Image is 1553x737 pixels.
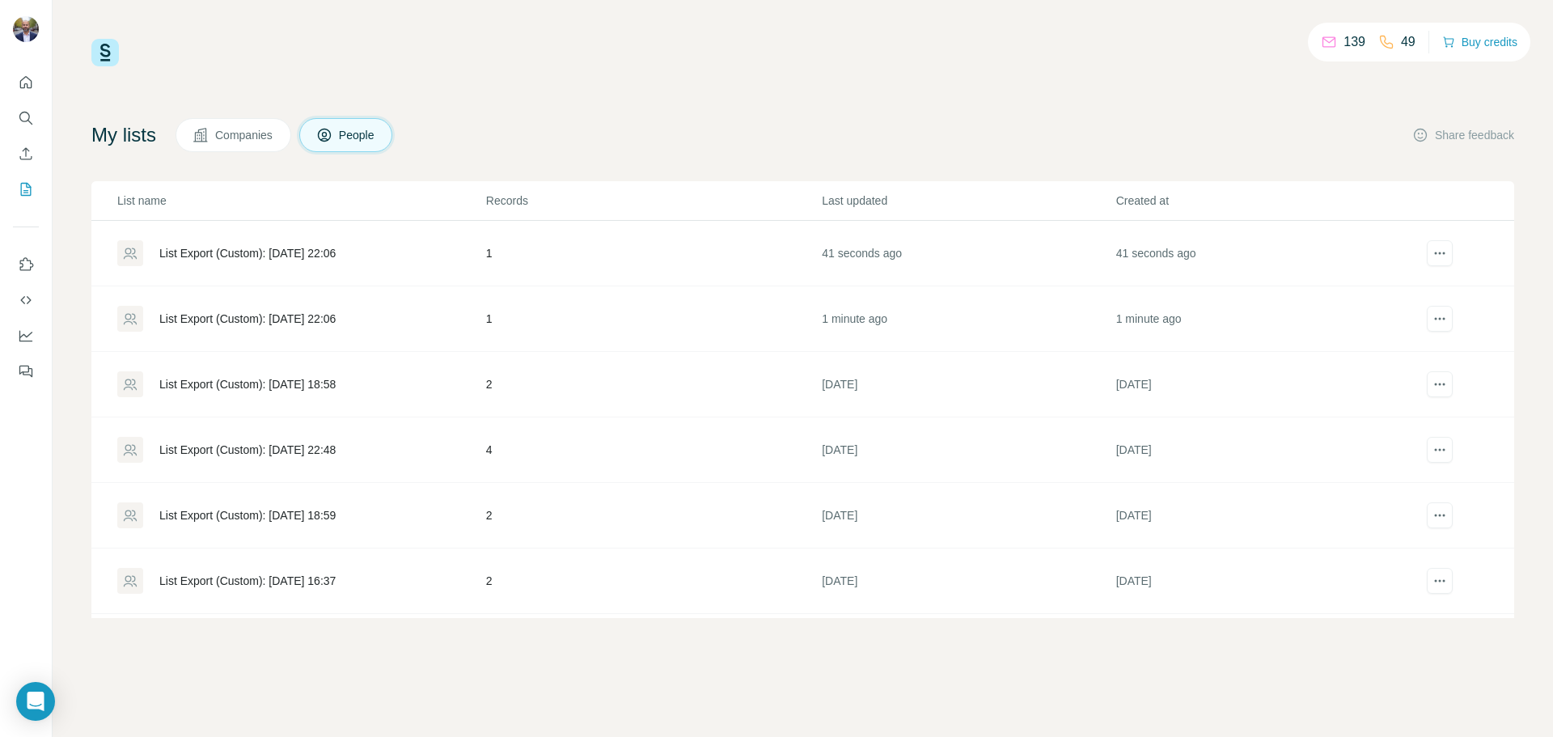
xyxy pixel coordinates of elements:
p: Records [486,193,820,209]
div: Open Intercom Messenger [16,682,55,721]
button: actions [1427,240,1453,266]
td: 1 minute ago [1115,286,1409,352]
button: Search [13,104,39,133]
td: [DATE] [821,417,1115,483]
td: 4 [485,417,821,483]
td: [DATE] [821,614,1115,680]
button: Quick start [13,68,39,97]
td: [DATE] [821,352,1115,417]
button: actions [1427,306,1453,332]
span: Companies [215,127,274,143]
h4: My lists [91,122,156,148]
td: 2 [485,549,821,614]
button: actions [1427,437,1453,463]
div: List Export (Custom): [DATE] 22:06 [159,311,336,327]
td: [DATE] [1115,417,1409,483]
td: 3 [485,614,821,680]
button: Feedback [13,357,39,386]
td: [DATE] [1115,549,1409,614]
td: 41 seconds ago [821,221,1115,286]
button: Share feedback [1412,127,1514,143]
td: [DATE] [1115,483,1409,549]
p: 49 [1401,32,1415,52]
img: Avatar [13,16,39,42]
button: actions [1427,371,1453,397]
td: [DATE] [1115,614,1409,680]
div: List Export (Custom): [DATE] 18:59 [159,507,336,523]
img: Surfe Logo [91,39,119,66]
button: Use Surfe API [13,286,39,315]
div: List Export (Custom): [DATE] 22:06 [159,245,336,261]
span: People [339,127,376,143]
button: Dashboard [13,321,39,350]
button: actions [1427,502,1453,528]
div: List Export (Custom): [DATE] 22:48 [159,442,336,458]
td: [DATE] [1115,352,1409,417]
p: Created at [1116,193,1408,209]
button: Buy credits [1442,31,1517,53]
p: 139 [1344,32,1365,52]
button: Use Surfe on LinkedIn [13,250,39,279]
td: [DATE] [821,483,1115,549]
button: My lists [13,175,39,204]
div: List Export (Custom): [DATE] 16:37 [159,573,336,589]
p: Last updated [822,193,1114,209]
td: 1 [485,286,821,352]
button: actions [1427,568,1453,594]
p: List name [117,193,485,209]
td: 1 minute ago [821,286,1115,352]
td: [DATE] [821,549,1115,614]
td: 1 [485,221,821,286]
button: Enrich CSV [13,139,39,168]
td: 2 [485,352,821,417]
td: 41 seconds ago [1115,221,1409,286]
td: 2 [485,483,821,549]
div: List Export (Custom): [DATE] 18:58 [159,376,336,392]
